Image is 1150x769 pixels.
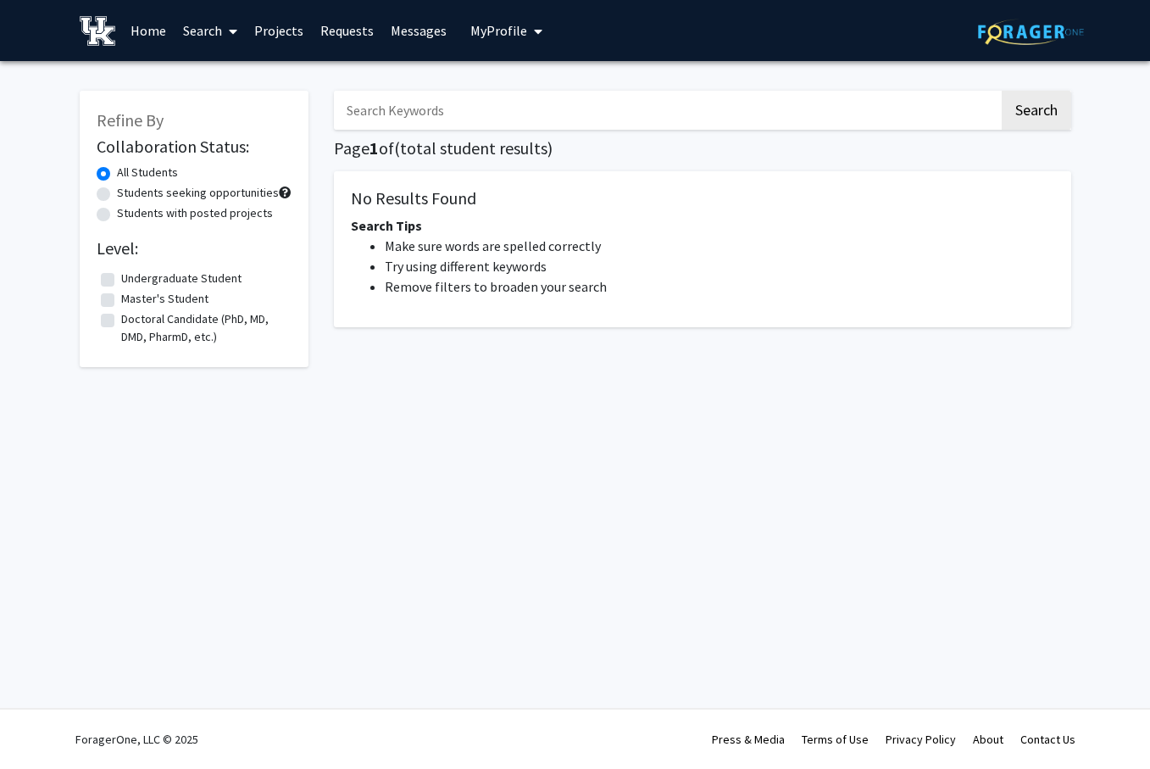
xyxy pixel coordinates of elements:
a: Press & Media [712,732,785,747]
a: Contact Us [1020,732,1075,747]
span: Refine By [97,109,164,131]
img: University of Kentucky Logo [80,16,116,46]
a: Privacy Policy [886,732,956,747]
span: My Profile [470,22,527,39]
div: ForagerOne, LLC © 2025 [75,710,198,769]
li: Try using different keywords [385,256,1054,276]
iframe: Chat [13,693,72,756]
span: Search Tips [351,217,422,234]
li: Make sure words are spelled correctly [385,236,1054,256]
input: Search Keywords [334,91,999,130]
label: All Students [117,164,178,181]
a: About [973,732,1003,747]
label: Doctoral Candidate (PhD, MD, DMD, PharmD, etc.) [121,310,287,346]
a: Terms of Use [802,732,869,747]
a: Requests [312,1,382,60]
h2: Collaboration Status: [97,137,292,157]
h1: Page of ( total student results) [334,138,1071,159]
a: Search [175,1,246,60]
h2: Level: [97,238,292,259]
h5: No Results Found [351,188,1054,209]
label: Undergraduate Student [121,270,242,287]
span: 1 [369,137,379,159]
a: Messages [382,1,455,60]
label: Students with posted projects [117,204,273,222]
nav: Page navigation [334,344,1071,383]
a: Home [122,1,175,60]
a: Projects [246,1,312,60]
img: ForagerOne Logo [978,19,1084,45]
label: Master's Student [121,290,208,308]
li: Remove filters to broaden your search [385,276,1054,297]
label: Students seeking opportunities [117,184,279,202]
button: Search [1002,91,1071,130]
